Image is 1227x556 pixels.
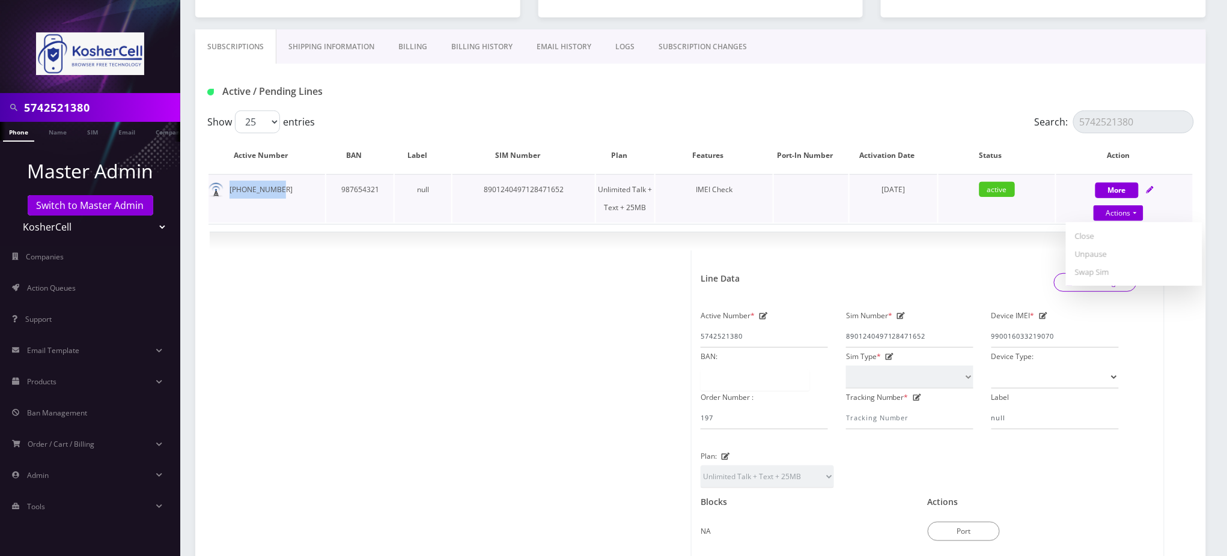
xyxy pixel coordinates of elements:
[596,138,655,173] th: Plan: activate to sort column ascending
[112,122,141,141] a: Email
[701,307,755,325] label: Active Number
[1066,227,1202,245] a: Close
[846,406,973,429] input: Tracking Number
[991,307,1035,325] label: Device IMEI
[939,138,1055,173] th: Status: activate to sort column ascending
[27,470,49,480] span: Admin
[603,29,647,64] a: LOGS
[27,408,87,418] span: Ban Management
[647,29,759,64] a: SUBSCRIPTION CHANGES
[27,283,76,293] span: Action Queues
[26,252,64,262] span: Companies
[881,184,905,195] span: [DATE]
[28,439,95,449] span: Order / Cart / Billing
[276,29,386,64] a: Shipping Information
[774,138,848,173] th: Port-In Number: activate to sort column ascending
[928,497,958,507] h1: Actions
[701,388,754,406] label: Order Number :
[209,174,325,223] td: [PHONE_NUMBER]
[395,174,451,223] td: null
[3,122,34,142] a: Phone
[1054,274,1137,292] button: Save Changes
[81,122,104,141] a: SIM
[701,497,727,507] h1: Blocks
[1066,245,1202,263] a: Unpause
[1066,222,1202,286] div: Actions
[209,183,224,198] img: default.png
[1094,205,1143,221] a: Actions
[24,96,177,119] input: Search in Company
[701,325,828,348] input: Active Number
[235,110,280,133] select: Showentries
[846,307,892,325] label: Sim Number
[928,522,1000,541] button: Port
[846,325,973,348] input: Sim Number
[452,138,594,173] th: SIM Number: activate to sort column ascending
[701,507,910,540] div: NA
[27,501,45,512] span: Tools
[195,29,276,64] a: Subscriptions
[991,325,1119,348] input: IMEI
[991,388,1009,406] label: Label
[386,29,439,64] a: Billing
[439,29,525,64] a: Billing History
[36,32,144,75] img: KosherCell
[395,138,451,173] th: Label: activate to sort column ascending
[656,138,772,173] th: Features: activate to sort column ascending
[979,182,1015,197] span: active
[209,138,325,173] th: Active Number: activate to sort column ascending
[846,388,909,406] label: Tracking Number
[207,89,214,95] img: Active / Pending Lines
[525,29,603,64] a: EMAIL HISTORY
[43,122,73,141] a: Name
[452,174,594,223] td: 8901240497128471652
[326,138,394,173] th: BAN: activate to sort column ascending
[1095,183,1139,198] button: More
[701,348,717,366] label: BAN:
[207,86,524,97] h1: Active / Pending Lines
[991,406,1119,429] input: Label
[596,174,655,223] td: Unlimited Talk + Text + 25MB
[846,348,881,366] label: Sim Type
[1054,273,1137,292] a: Save Changes
[1073,110,1194,133] input: Search:
[1056,138,1193,173] th: Action: activate to sort column ascending
[1035,110,1194,133] label: Search:
[27,376,56,387] span: Products
[25,314,52,324] span: Support
[1066,263,1202,281] a: Swap Sim
[207,110,315,133] label: Show entries
[28,195,153,216] a: Switch to Master Admin
[850,138,937,173] th: Activation Date: activate to sort column ascending
[701,406,828,429] input: Order Number
[326,174,394,223] td: 987654321
[27,345,79,355] span: Email Template
[701,447,717,465] label: Plan:
[150,122,190,141] a: Company
[656,181,772,199] div: IMEI Check
[701,274,740,284] h1: Line Data
[991,348,1034,366] label: Device Type:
